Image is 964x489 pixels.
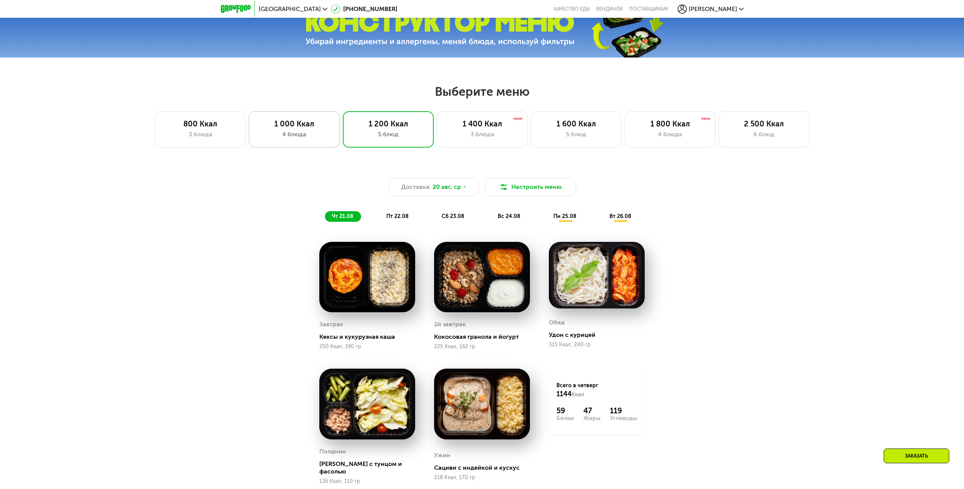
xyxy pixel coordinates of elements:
[629,6,668,12] div: поставщикам
[351,119,426,128] div: 1 200 Ккал
[401,182,431,192] span: Доставка:
[884,449,949,463] div: Заказать
[727,130,802,139] div: 6 блюд
[609,213,631,220] span: вт 26.08
[610,406,637,415] div: 119
[539,130,614,139] div: 5 блюд
[572,391,584,398] span: Ккал
[539,119,614,128] div: 1 600 Ккал
[434,319,466,330] div: 2й завтрак
[163,130,238,139] div: 3 блюда
[727,119,802,128] div: 2 500 Ккал
[583,415,600,421] div: Жиры
[319,333,421,341] div: Кексы и кукурузная каша
[556,415,574,421] div: Белки
[583,406,600,415] div: 47
[319,344,415,350] div: 250 Ккал, 190 гр
[556,382,637,399] div: Всего в четверг
[257,130,332,139] div: 4 блюда
[434,344,530,350] div: 225 Ккал, 162 гр
[445,119,520,128] div: 1 400 Ккал
[549,331,651,339] div: Удон с курицей
[351,130,426,139] div: 5 блюд
[549,317,565,328] div: Обед
[319,478,415,484] div: 136 Ккал, 110 гр
[259,6,321,12] span: [GEOGRAPHIC_DATA]
[319,446,346,457] div: Полдник
[633,119,708,128] div: 1 800 Ккал
[445,130,520,139] div: 3 блюда
[549,342,645,348] div: 315 Ккал, 240 гр
[442,213,464,220] span: сб 23.08
[24,84,940,99] h2: Выберите меню
[434,464,536,472] div: Сациви с индейкой и кускус
[556,406,574,415] div: 59
[433,182,461,192] span: 20 авг, ср
[331,5,397,14] a: [PHONE_NUMBER]
[596,6,623,12] a: Вендинги
[434,475,530,481] div: 218 Ккал, 170 гр
[332,213,353,220] span: чт 21.08
[689,6,737,12] span: [PERSON_NAME]
[610,415,637,421] div: Углеводы
[554,6,590,12] a: Качество еды
[386,213,409,220] span: пт 22.08
[556,390,572,398] span: 1144
[434,450,450,461] div: Ужин
[498,213,520,220] span: вс 24.08
[319,319,343,330] div: Завтрак
[257,119,332,128] div: 1 000 Ккал
[163,119,238,128] div: 800 Ккал
[553,213,577,220] span: пн 25.08
[485,178,576,196] button: Настроить меню
[319,460,421,475] div: [PERSON_NAME] с тунцом и фасолью
[434,333,536,341] div: Кокосовая гранола и йогурт
[633,130,708,139] div: 4 блюда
